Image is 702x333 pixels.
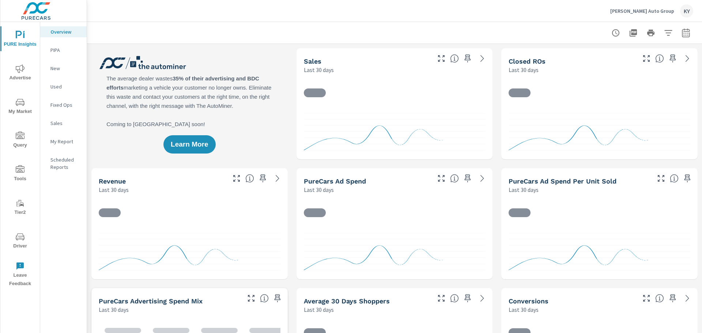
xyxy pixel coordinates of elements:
[171,141,208,148] span: Learn More
[304,185,334,194] p: Last 30 days
[509,177,616,185] h5: PureCars Ad Spend Per Unit Sold
[257,173,269,184] span: Save this to your personalized report
[509,65,539,74] p: Last 30 days
[163,135,215,154] button: Learn More
[3,262,38,288] span: Leave Feedback
[643,26,658,40] button: Print Report
[670,174,679,183] span: Average cost of advertising per each vehicle sold at the dealer over the selected date range. The...
[3,98,38,116] span: My Market
[304,65,334,74] p: Last 30 days
[435,53,447,64] button: Make Fullscreen
[50,120,81,127] p: Sales
[682,292,693,304] a: See more details in report
[99,305,129,314] p: Last 30 days
[682,53,693,64] a: See more details in report
[50,156,81,171] p: Scheduled Reports
[435,173,447,184] button: Make Fullscreen
[679,26,693,40] button: Select Date Range
[50,46,81,54] p: PIPA
[40,136,87,147] div: My Report
[50,101,81,109] p: Fixed Ops
[3,232,38,250] span: Driver
[40,118,87,129] div: Sales
[40,63,87,74] div: New
[50,138,81,145] p: My Report
[661,26,676,40] button: Apply Filters
[260,294,269,303] span: This table looks at how you compare to the amount of budget you spend per channel as opposed to y...
[462,53,473,64] span: Save this to your personalized report
[40,99,87,110] div: Fixed Ops
[0,22,40,291] div: nav menu
[667,292,679,304] span: Save this to your personalized report
[304,297,390,305] h5: Average 30 Days Shoppers
[50,65,81,72] p: New
[99,185,129,194] p: Last 30 days
[476,53,488,64] a: See more details in report
[304,57,321,65] h5: Sales
[680,4,693,18] div: KY
[99,177,126,185] h5: Revenue
[40,45,87,56] div: PIPA
[667,53,679,64] span: Save this to your personalized report
[476,292,488,304] a: See more details in report
[450,174,459,183] span: Total cost of media for all PureCars channels for the selected dealership group over the selected...
[245,174,254,183] span: Total sales revenue over the selected date range. [Source: This data is sourced from the dealer’s...
[50,83,81,90] p: Used
[304,177,366,185] h5: PureCars Ad Spend
[3,132,38,150] span: Query
[245,292,257,304] button: Make Fullscreen
[50,28,81,35] p: Overview
[655,173,667,184] button: Make Fullscreen
[450,294,459,303] span: A rolling 30 day total of daily Shoppers on the dealership website, averaged over the selected da...
[272,173,283,184] a: See more details in report
[509,185,539,194] p: Last 30 days
[655,54,664,63] span: Number of Repair Orders Closed by the selected dealership group over the selected time range. [So...
[272,292,283,304] span: Save this to your personalized report
[231,173,242,184] button: Make Fullscreen
[435,292,447,304] button: Make Fullscreen
[509,57,546,65] h5: Closed ROs
[304,305,334,314] p: Last 30 days
[3,31,38,49] span: PURE Insights
[641,53,652,64] button: Make Fullscreen
[99,297,203,305] h5: PureCars Advertising Spend Mix
[476,173,488,184] a: See more details in report
[450,54,459,63] span: Number of vehicles sold by the dealership over the selected date range. [Source: This data is sou...
[626,26,641,40] button: "Export Report to PDF"
[655,294,664,303] span: The number of dealer-specified goals completed by a visitor. [Source: This data is provided by th...
[682,173,693,184] span: Save this to your personalized report
[40,154,87,173] div: Scheduled Reports
[641,292,652,304] button: Make Fullscreen
[509,297,548,305] h5: Conversions
[610,8,674,14] p: [PERSON_NAME] Auto Group
[462,173,473,184] span: Save this to your personalized report
[40,26,87,37] div: Overview
[3,165,38,183] span: Tools
[40,81,87,92] div: Used
[3,199,38,217] span: Tier2
[509,305,539,314] p: Last 30 days
[3,64,38,82] span: Advertise
[462,292,473,304] span: Save this to your personalized report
